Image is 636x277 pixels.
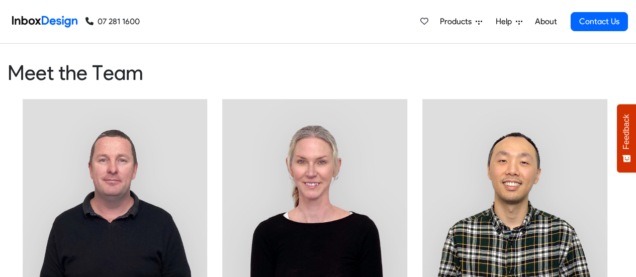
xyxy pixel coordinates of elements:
a: Help [492,12,526,32]
a: About [532,12,560,32]
heading: Meet the Team [8,60,628,85]
span: Help [496,16,516,28]
button: Feedback - Show survey [617,104,636,172]
span: Feedback [622,114,631,149]
a: 07 281 1600 [85,16,140,28]
a: Contact Us [571,12,628,31]
a: Products [436,12,486,32]
span: Products [440,16,476,28]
